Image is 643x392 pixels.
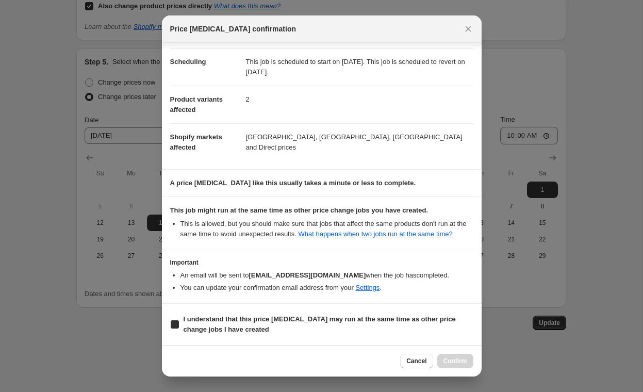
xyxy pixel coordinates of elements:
[170,24,296,34] span: Price [MEDICAL_DATA] confirmation
[184,315,456,333] b: I understand that this price [MEDICAL_DATA] may run at the same time as other price change jobs I...
[246,86,473,113] dd: 2
[180,283,473,293] li: You can update your confirmation email address from your .
[249,271,366,279] b: [EMAIL_ADDRESS][DOMAIN_NAME]
[170,95,223,113] span: Product variants affected
[170,179,416,187] b: A price [MEDICAL_DATA] like this usually takes a minute or less to complete.
[246,123,473,161] dd: [GEOGRAPHIC_DATA], [GEOGRAPHIC_DATA], [GEOGRAPHIC_DATA] and Direct prices
[299,230,453,238] a: What happens when two jobs run at the same time?
[461,22,475,36] button: Close
[400,354,433,368] button: Cancel
[246,48,473,86] dd: This job is scheduled to start on [DATE]. This job is scheduled to revert on [DATE].
[170,133,222,151] span: Shopify markets affected
[170,258,473,267] h3: Important
[170,58,206,66] span: Scheduling
[180,219,473,239] li: This is allowed, but you should make sure that jobs that affect the same products don ' t run at ...
[170,206,428,214] b: This job might run at the same time as other price change jobs you have created.
[355,284,380,291] a: Settings
[406,357,426,365] span: Cancel
[180,270,473,281] li: An email will be sent to when the job has completed .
